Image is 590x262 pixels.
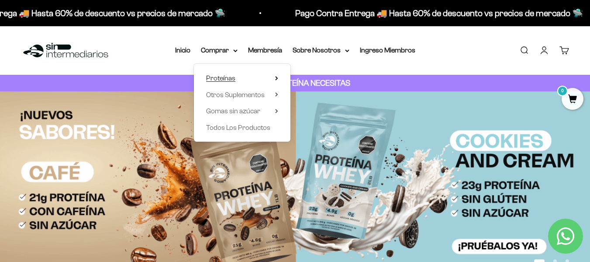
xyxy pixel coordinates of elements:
[240,78,350,87] strong: CUANTA PROTEÍNA NECESITAS
[293,45,349,56] summary: Sobre Nosotros
[206,74,235,82] span: Proteínas
[206,105,278,117] summary: Gomas sin azúcar
[360,46,415,54] a: Ingreso Miembros
[248,46,282,54] a: Membresía
[201,45,238,56] summary: Comprar
[557,86,568,96] mark: 0
[206,124,270,131] span: Todos Los Productos
[294,6,582,20] p: Pago Contra Entrega 🚚 Hasta 60% de descuento vs precios de mercado 🛸
[206,107,260,115] span: Gomas sin azúcar
[206,91,265,98] span: Otros Suplementos
[206,73,278,84] summary: Proteínas
[562,95,583,105] a: 0
[206,122,278,133] a: Todos Los Productos
[206,89,278,101] summary: Otros Suplementos
[175,46,190,54] a: Inicio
